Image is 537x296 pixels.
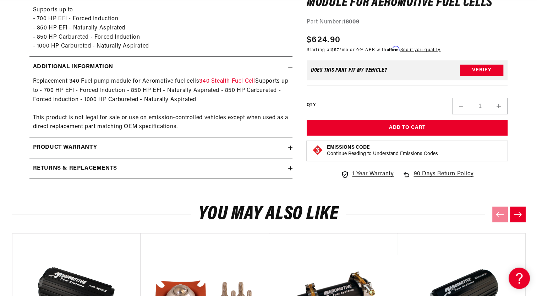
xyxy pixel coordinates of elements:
[402,170,473,186] a: 90 Days Return Policy
[327,145,370,150] strong: Emissions Code
[29,57,292,77] summary: Additional information
[33,62,113,72] h2: Additional information
[307,18,508,27] div: Part Number:
[307,102,316,108] label: QTY
[33,164,117,173] h2: Returns & replacements
[492,207,508,222] button: Previous slide
[331,48,339,52] span: $57
[327,145,438,158] button: Emissions CodeContinue Reading to Understand Emissions Codes
[29,77,292,132] div: Replacement 340 Fuel pump module for Aeromotive fuel cells Supports up to - 700 HP EFI - Forced I...
[29,158,292,179] summary: Returns & replacements
[312,145,323,156] img: Emissions code
[341,170,394,179] a: 1 Year Warranty
[352,170,394,179] span: 1 Year Warranty
[327,151,438,158] p: Continue Reading to Understand Emissions Codes
[387,46,399,51] span: Affirm
[400,48,440,52] a: See if you qualify - Learn more about Affirm Financing (opens in modal)
[460,65,503,76] button: Verify
[199,78,255,84] a: 340 Stealth Fuel Cell
[307,120,508,136] button: Add to Cart
[29,137,292,158] summary: Product warranty
[311,67,387,73] div: Does This part fit My vehicle?
[12,206,526,223] h2: You may also like
[33,143,97,152] h2: Product warranty
[307,46,440,53] p: Starting at /mo or 0% APR with .
[307,34,340,46] span: $624.90
[343,19,359,25] strong: 18009
[413,170,473,186] span: 90 Days Return Policy
[510,207,526,222] button: Next slide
